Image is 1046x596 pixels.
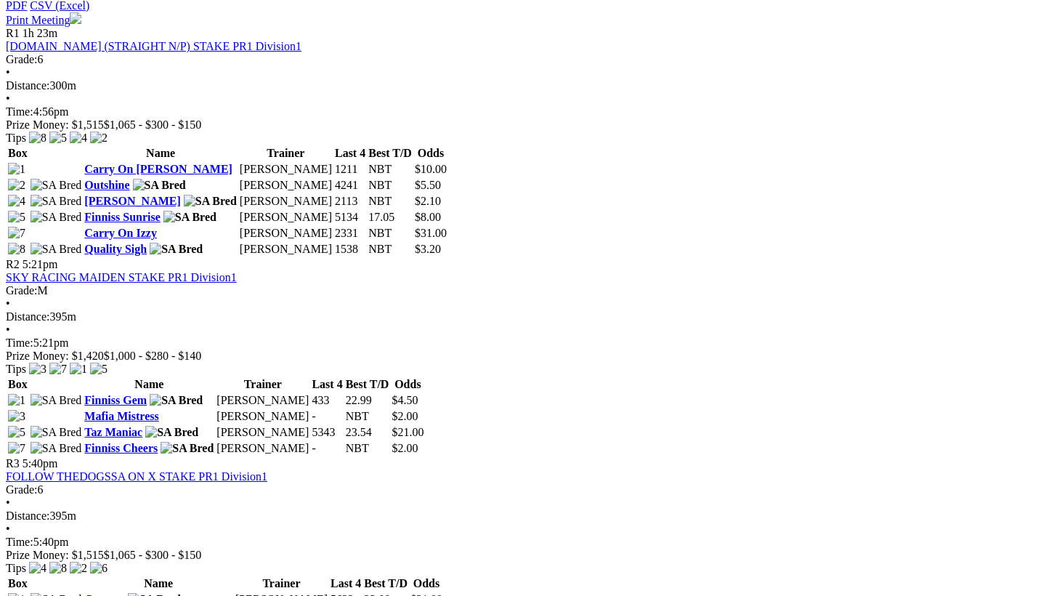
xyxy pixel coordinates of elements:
[31,195,82,208] img: SA Bred
[6,14,81,26] a: Print Meeting
[6,337,33,349] span: Time:
[415,179,441,191] span: $5.50
[415,227,447,239] span: $31.00
[392,442,418,454] span: $2.00
[8,195,25,208] img: 4
[84,576,233,591] th: Name
[145,426,198,439] img: SA Bred
[70,132,87,145] img: 4
[392,410,418,422] span: $2.00
[31,394,82,407] img: SA Bred
[8,243,25,256] img: 8
[70,363,87,376] img: 1
[184,195,237,208] img: SA Bred
[6,258,20,270] span: R2
[84,442,158,454] a: Finniss Cheers
[345,425,390,440] td: 23.54
[6,284,38,297] span: Grade:
[216,409,309,424] td: [PERSON_NAME]
[6,271,237,283] a: SKY RACING MAIDEN STAKE PR1 Division1
[415,243,441,255] span: $3.20
[84,211,160,223] a: Finniss Sunrise
[391,377,424,392] th: Odds
[23,27,57,39] span: 1h 23m
[6,53,1040,66] div: 6
[6,549,1040,562] div: Prize Money: $1,515
[49,132,67,145] img: 5
[6,337,1040,350] div: 5:21pm
[8,410,25,423] img: 3
[363,576,408,591] th: Best T/D
[368,162,413,177] td: NBT
[8,163,25,176] img: 1
[334,194,366,209] td: 2113
[90,363,108,376] img: 5
[84,179,129,191] a: Outshine
[23,457,58,470] span: 5:40pm
[311,425,343,440] td: 5343
[31,243,82,256] img: SA Bred
[104,549,202,561] span: $1,065 - $300 - $150
[368,194,413,209] td: NBT
[6,483,38,496] span: Grade:
[104,350,202,362] span: $1,000 - $280 - $140
[84,227,157,239] a: Carry On Izzy
[29,562,46,575] img: 4
[133,179,186,192] img: SA Bred
[239,162,333,177] td: [PERSON_NAME]
[311,377,343,392] th: Last 4
[6,523,10,535] span: •
[8,426,25,439] img: 5
[84,394,147,406] a: Finniss Gem
[70,12,81,24] img: printer.svg
[31,211,82,224] img: SA Bred
[368,210,413,225] td: 17.05
[334,210,366,225] td: 5134
[239,226,333,241] td: [PERSON_NAME]
[8,394,25,407] img: 1
[392,394,418,406] span: $4.50
[6,510,49,522] span: Distance:
[6,536,1040,549] div: 5:40pm
[49,363,67,376] img: 7
[334,226,366,241] td: 2331
[415,163,447,175] span: $10.00
[311,409,343,424] td: -
[6,310,1040,323] div: 395m
[6,105,1040,118] div: 4:56pm
[8,147,28,159] span: Box
[6,284,1040,297] div: M
[330,576,362,591] th: Last 4
[6,562,26,574] span: Tips
[239,242,333,257] td: [PERSON_NAME]
[150,394,203,407] img: SA Bred
[6,92,10,105] span: •
[239,210,333,225] td: [PERSON_NAME]
[216,441,309,456] td: [PERSON_NAME]
[6,66,10,78] span: •
[334,162,366,177] td: 1211
[6,40,301,52] a: [DOMAIN_NAME] (STRAIGHT N/P) STAKE PR1 Division1
[368,178,413,193] td: NBT
[104,118,202,131] span: $1,065 - $300 - $150
[163,211,216,224] img: SA Bred
[90,562,108,575] img: 6
[216,377,309,392] th: Trainer
[345,409,390,424] td: NBT
[6,536,33,548] span: Time:
[8,577,28,589] span: Box
[6,53,38,65] span: Grade:
[6,350,1040,363] div: Prize Money: $1,420
[8,442,25,455] img: 7
[6,510,1040,523] div: 395m
[6,496,10,509] span: •
[368,226,413,241] td: NBT
[84,146,238,161] th: Name
[84,195,180,207] a: [PERSON_NAME]
[8,227,25,240] img: 7
[368,242,413,257] td: NBT
[31,442,82,455] img: SA Bred
[6,363,26,375] span: Tips
[161,442,214,455] img: SA Bred
[6,483,1040,496] div: 6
